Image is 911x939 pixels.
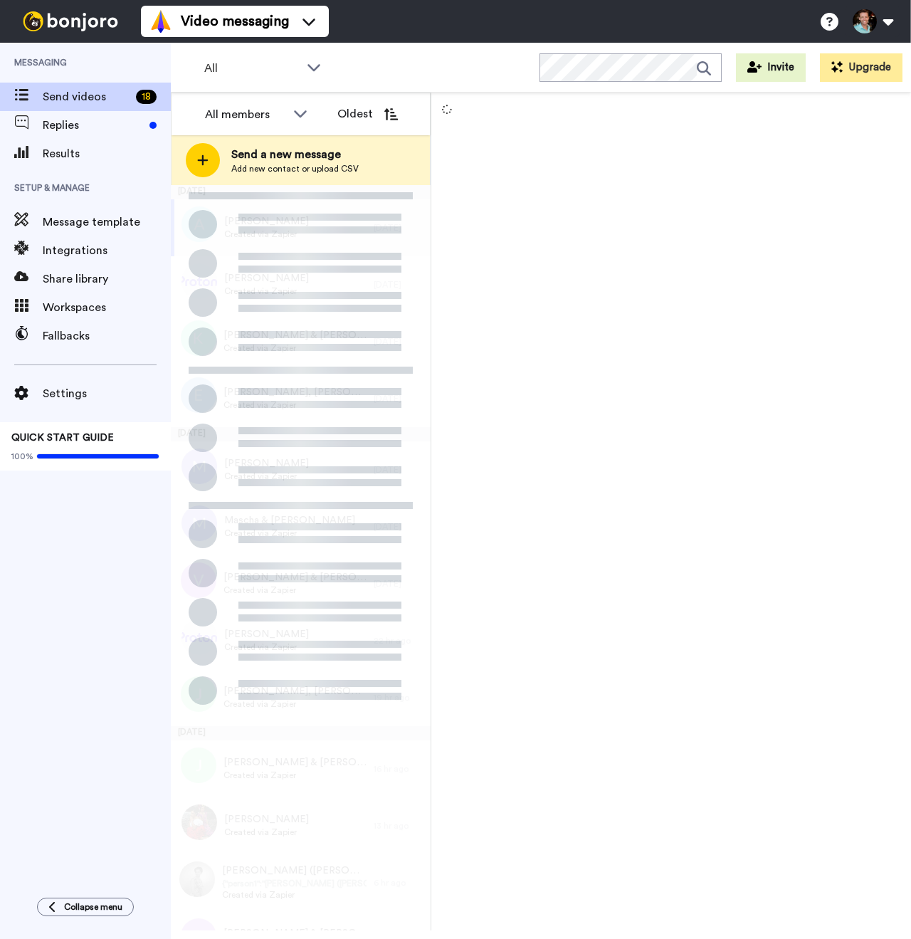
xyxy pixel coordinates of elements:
span: [PERSON_NAME] [224,812,309,827]
img: vm-color.svg [149,10,172,33]
img: df198a6b-2773-4721-8fcc-2d94f485bdd9.jpg [179,861,215,897]
span: Created via Zapier [224,229,309,240]
div: [DATE] [171,726,431,740]
span: Created via Zapier [223,342,367,354]
span: Add new contact or upload CSV [231,163,359,174]
div: 19 hr ago [374,692,423,703]
button: Upgrade [820,53,902,82]
div: [DATE] [374,279,423,290]
span: [PERSON_NAME] [224,627,309,641]
span: Replies [43,117,144,134]
img: adc196f1-185e-4395-8470-1dc16ee30e07.png [181,619,217,655]
span: Integrations [43,242,171,259]
img: a.png [181,206,217,242]
span: [PERSON_NAME] [224,271,309,285]
div: All members [205,106,286,123]
span: [PERSON_NAME] [224,456,309,471]
img: m.png [181,505,217,541]
div: 13 hr ago [374,820,423,832]
div: [DATE] [171,427,431,441]
span: Created via Zapier [224,827,309,838]
span: Created via Zapier [223,770,367,781]
img: 3c4b123d-f59f-4850-aef1-4a8f63d62111.png [181,263,217,299]
div: [DATE] [374,393,423,404]
span: Created via Zapier [223,698,367,710]
div: [DATE] [374,222,423,234]
span: Send a new message [231,146,359,163]
span: Created via Zapier [224,285,309,297]
span: {"person1":"[PERSON_NAME] ([PERSON_NAME]) Koso","person2":"[PERSON_NAME]"} [222,878,367,889]
span: QUICK START GUIDE [11,433,114,443]
span: [PERSON_NAME], [PERSON_NAME] [223,385,367,399]
span: Results [43,145,171,162]
button: Invite [736,53,806,82]
img: v.png [181,562,216,598]
img: bj-logo-header-white.svg [17,11,124,31]
span: [PERSON_NAME] [224,214,309,229]
div: 18 [136,90,157,104]
span: Message template [43,214,171,231]
button: Oldest [327,100,409,128]
img: m.png [181,448,217,484]
span: Created via Zapier [224,641,309,653]
div: 16 hr ago [374,763,423,775]
div: [DATE] [171,185,431,199]
div: 22 hr ago [374,635,423,646]
span: Send videos [43,88,130,105]
img: j.png [181,676,216,712]
span: [PERSON_NAME] & [PERSON_NAME] [223,570,367,584]
button: Collapse menu [37,898,134,916]
span: Created via Zapier [222,889,367,901]
span: Created via Zapier [223,584,367,596]
div: [DATE] [374,336,423,347]
span: Workspaces [43,299,171,316]
span: Created via Zapier [224,528,355,539]
span: Created via Zapier [224,471,309,482]
span: 100% [11,451,33,462]
div: 6 hr ago [374,877,423,888]
span: Fallbacks [43,327,171,345]
span: [PERSON_NAME] ([PERSON_NAME]) & [PERSON_NAME] [222,864,367,878]
img: k.png [181,320,216,356]
img: 189fce07-cdc1-4723-be82-54ae64f44100.jpg [181,804,217,840]
img: e.png [181,377,216,413]
img: j.png [181,747,216,783]
span: Created via Zapier [223,399,367,411]
span: Video messaging [181,11,289,31]
span: Settings [43,385,171,402]
span: [PERSON_NAME] & [PERSON_NAME] [223,755,367,770]
span: All [204,60,300,77]
span: [PERSON_NAME] & [PERSON_NAME] [223,328,367,342]
span: [PERSON_NAME], [PERSON_NAME] [223,684,367,698]
span: Mascha & [PERSON_NAME] [224,513,355,528]
div: [DATE] [374,578,423,589]
div: [DATE] [374,521,423,533]
span: Share library [43,271,171,288]
div: [DATE] [374,464,423,476]
span: Collapse menu [64,901,122,913]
